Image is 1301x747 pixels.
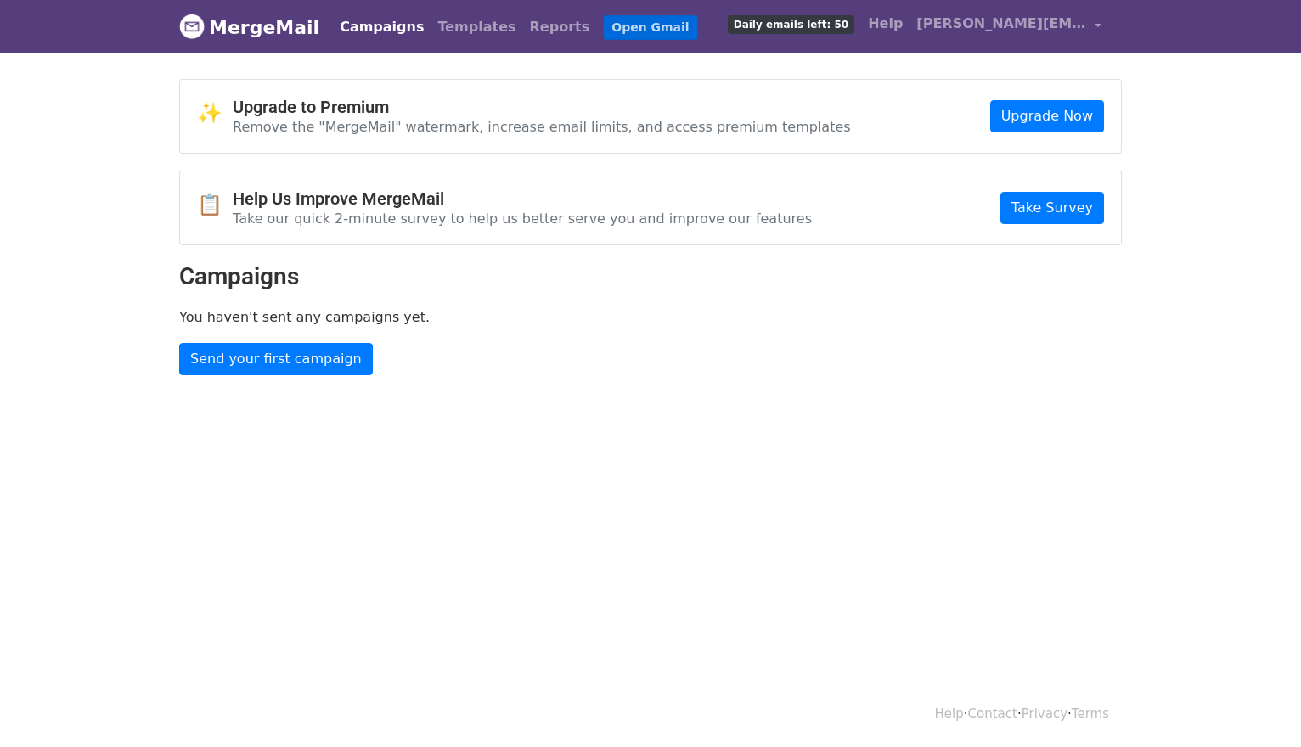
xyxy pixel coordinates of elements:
a: Upgrade Now [990,100,1104,132]
h4: Help Us Improve MergeMail [233,188,812,209]
a: Help [861,7,910,41]
span: Daily emails left: 50 [728,15,854,34]
span: ✨ [197,101,233,126]
p: You haven't sent any campaigns yet. [179,308,1122,326]
a: Open Gmail [603,15,697,40]
iframe: Chat Widget [1216,666,1301,747]
a: Terms [1072,706,1109,722]
a: Help [935,706,964,722]
a: Campaigns [333,10,431,44]
a: Privacy [1022,706,1067,722]
a: Contact [968,706,1017,722]
span: 📋 [197,193,233,217]
a: [PERSON_NAME][EMAIL_ADDRESS][DOMAIN_NAME] [910,7,1108,47]
a: Send your first campaign [179,343,373,375]
a: Reports [523,10,597,44]
span: [PERSON_NAME][EMAIL_ADDRESS][DOMAIN_NAME] [916,14,1086,34]
a: MergeMail [179,9,319,45]
a: Templates [431,10,522,44]
img: MergeMail logo [179,14,205,39]
a: Take Survey [1000,192,1104,224]
h2: Campaigns [179,262,1122,291]
p: Remove the "MergeMail" watermark, increase email limits, and access premium templates [233,118,851,136]
p: Take our quick 2-minute survey to help us better serve you and improve our features [233,210,812,227]
h4: Upgrade to Premium [233,97,851,117]
a: Daily emails left: 50 [721,7,861,41]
